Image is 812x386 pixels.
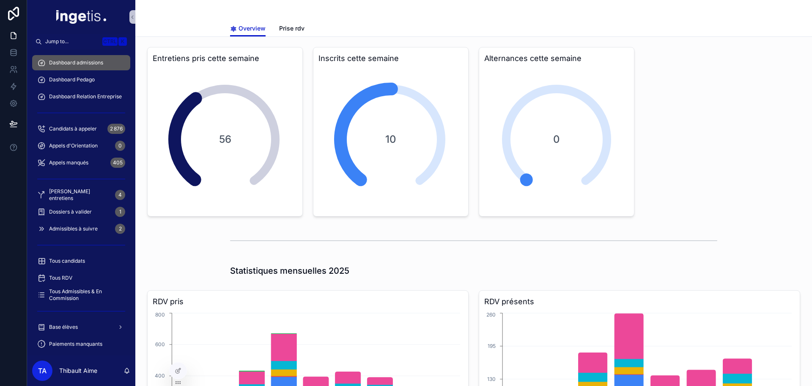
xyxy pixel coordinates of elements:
[553,133,560,146] span: 0
[115,141,125,151] div: 0
[32,89,130,104] a: Dashboard Relation Entreprise
[49,275,72,281] span: Tous RDV
[32,336,130,352] a: Paiements manquants
[49,142,98,149] span: Appels d'Orientation
[32,138,130,153] a: Appels d'Orientation0
[32,287,130,303] a: Tous Admissibles & En Commission
[49,258,85,264] span: Tous candidats
[49,324,78,330] span: Base élèves
[49,208,92,215] span: Dossiers à valider
[110,158,125,168] div: 405
[49,288,122,302] span: Tous Admissibles & En Commission
[32,72,130,87] a: Dashboard Pedago
[32,270,130,286] a: Tous RDV
[49,225,98,232] span: Admissibles à suivre
[153,53,297,64] h3: Entretiens pris cette semaine
[32,221,130,236] a: Admissibles à suivre2
[49,341,102,347] span: Paiements manquants
[155,341,165,347] tspan: 600
[59,367,97,375] p: Thibault Aime
[279,21,304,38] a: Prise rdv
[153,296,463,308] h3: RDV pris
[32,319,130,335] a: Base élèves
[155,372,165,379] tspan: 400
[115,224,125,234] div: 2
[32,34,130,49] button: Jump to...CtrlK
[279,24,304,33] span: Prise rdv
[119,38,126,45] span: K
[56,10,106,24] img: App logo
[115,190,125,200] div: 4
[484,53,629,64] h3: Alternances cette semaine
[230,265,349,277] h1: Statistiques mensuelles 2025
[27,49,135,355] div: scrollable content
[32,121,130,136] a: Candidats à appeler2 876
[49,59,103,66] span: Dashboard admissions
[219,133,231,146] span: 56
[49,76,95,83] span: Dashboard Pedago
[32,55,130,70] a: Dashboard admissions
[385,133,396,146] span: 10
[32,155,130,170] a: Appels manqués405
[115,207,125,217] div: 1
[38,366,47,376] span: TA
[102,37,118,46] span: Ctrl
[49,188,112,202] span: [PERSON_NAME] entretiens
[49,93,122,100] span: Dashboard Relation Entreprise
[488,343,496,349] tspan: 195
[107,124,125,134] div: 2 876
[45,38,99,45] span: Jump to...
[49,125,97,132] span: Candidats à appeler
[32,204,130,219] a: Dossiers à valider1
[318,53,463,64] h3: Inscrits cette semaine
[239,24,266,33] span: Overview
[32,253,130,269] a: Tous candidats
[486,311,496,318] tspan: 260
[49,159,88,166] span: Appels manqués
[155,311,165,318] tspan: 800
[487,376,496,382] tspan: 130
[230,21,266,37] a: Overview
[484,296,795,308] h3: RDV présents
[32,187,130,203] a: [PERSON_NAME] entretiens4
